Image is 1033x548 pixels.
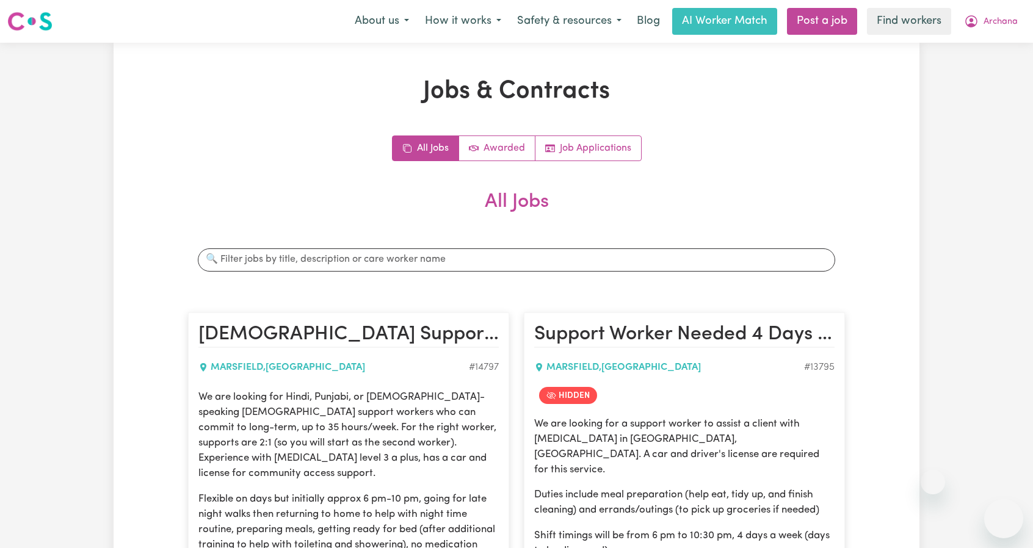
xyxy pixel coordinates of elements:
[469,360,499,375] div: Job ID #14797
[984,499,1023,538] iframe: Button to launch messaging window
[787,8,857,35] a: Post a job
[921,470,945,494] iframe: Close message
[7,7,53,35] a: Careseekers logo
[672,8,777,35] a: AI Worker Match
[984,15,1018,29] span: Archana
[198,323,499,347] h2: Male Support Worker Needed In Marsfield, NSW
[534,488,835,518] p: Duties include meal preparation (help eat, tidy up, and finish cleaning) and errands/outings (to ...
[534,360,804,375] div: MARSFIELD , [GEOGRAPHIC_DATA]
[393,136,459,160] a: All jobs
[417,9,509,34] button: How it works
[188,77,845,106] h1: Jobs & Contracts
[198,389,499,481] p: We are looking for Hindi, Punjabi, or [DEMOGRAPHIC_DATA]-speaking [DEMOGRAPHIC_DATA] support work...
[509,9,629,34] button: Safety & resources
[956,9,1026,34] button: My Account
[534,416,835,478] p: We are looking for a support worker to assist a client with [MEDICAL_DATA] in [GEOGRAPHIC_DATA], ...
[188,190,845,233] h2: All Jobs
[867,8,951,35] a: Find workers
[539,387,597,404] span: Job is hidden
[459,136,535,160] a: Active jobs
[629,8,667,35] a: Blog
[804,360,835,375] div: Job ID #13795
[534,323,835,347] h2: Support Worker Needed 4 Days A Week In Marsfield, NSW
[535,136,641,160] a: Job applications
[198,248,835,271] input: 🔍 Filter jobs by title, description or care worker name
[7,10,53,32] img: Careseekers logo
[198,360,469,375] div: MARSFIELD , [GEOGRAPHIC_DATA]
[347,9,417,34] button: About us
